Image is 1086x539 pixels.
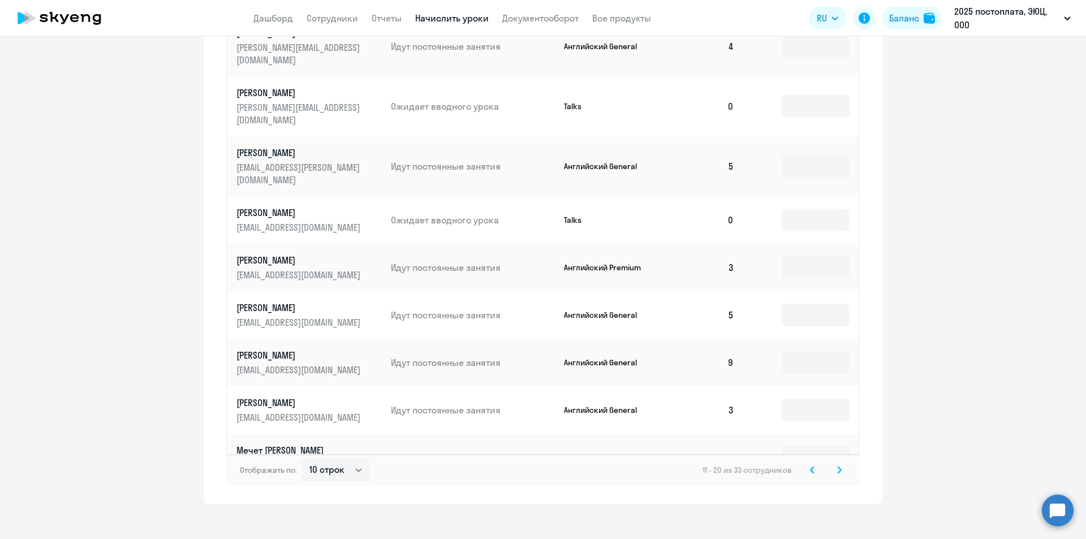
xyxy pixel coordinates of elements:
[664,291,743,339] td: 5
[236,87,382,126] a: [PERSON_NAME][PERSON_NAME][EMAIL_ADDRESS][DOMAIN_NAME]
[564,405,649,415] p: Английский General
[564,357,649,368] p: Английский General
[664,76,743,136] td: 0
[664,136,743,196] td: 5
[236,349,382,376] a: [PERSON_NAME][EMAIL_ADDRESS][DOMAIN_NAME]
[664,244,743,291] td: 3
[564,101,649,111] p: Talks
[809,7,846,29] button: RU
[391,451,555,464] p: Идут постоянные занятия
[236,161,363,186] p: [EMAIL_ADDRESS][PERSON_NAME][DOMAIN_NAME]
[391,309,555,321] p: Идут постоянные занятия
[236,206,382,234] a: [PERSON_NAME][EMAIL_ADDRESS][DOMAIN_NAME]
[236,396,363,409] p: [PERSON_NAME]
[307,12,358,24] a: Сотрудники
[564,452,649,463] p: Английский General
[882,7,942,29] button: Балансbalance
[391,214,555,226] p: Ожидает вводного урока
[949,5,1076,32] button: 2025 постоплата, ЭЮЦ, ООО
[236,146,382,186] a: [PERSON_NAME][EMAIL_ADDRESS][PERSON_NAME][DOMAIN_NAME]
[564,161,649,171] p: Английский General
[240,465,297,475] span: Отображать по:
[236,221,363,234] p: [EMAIL_ADDRESS][DOMAIN_NAME]
[502,12,579,24] a: Документооборот
[236,411,363,424] p: [EMAIL_ADDRESS][DOMAIN_NAME]
[391,40,555,53] p: Идут постоянные занятия
[236,349,363,361] p: [PERSON_NAME]
[664,386,743,434] td: 3
[817,11,827,25] span: RU
[236,146,363,159] p: [PERSON_NAME]
[564,41,649,51] p: Английский General
[391,100,555,113] p: Ожидает вводного урока
[236,101,363,126] p: [PERSON_NAME][EMAIL_ADDRESS][DOMAIN_NAME]
[391,160,555,173] p: Идут постоянные занятия
[924,12,935,24] img: balance
[236,269,363,281] p: [EMAIL_ADDRESS][DOMAIN_NAME]
[564,215,649,225] p: Talks
[664,196,743,244] td: 0
[889,11,919,25] div: Баланс
[954,5,1059,32] p: 2025 постоплата, ЭЮЦ, ООО
[236,396,382,424] a: [PERSON_NAME][EMAIL_ADDRESS][DOMAIN_NAME]
[236,206,363,219] p: [PERSON_NAME]
[236,444,363,456] p: Мечет [PERSON_NAME]
[564,310,649,320] p: Английский General
[236,316,363,329] p: [EMAIL_ADDRESS][DOMAIN_NAME]
[236,254,363,266] p: [PERSON_NAME]
[236,87,363,99] p: [PERSON_NAME]
[564,262,649,273] p: Английский Premium
[664,434,743,481] td: 4
[703,465,792,475] span: 11 - 20 из 33 сотрудников
[236,254,382,281] a: [PERSON_NAME][EMAIL_ADDRESS][DOMAIN_NAME]
[372,12,402,24] a: Отчеты
[236,27,382,66] a: [PERSON_NAME][PERSON_NAME][EMAIL_ADDRESS][DOMAIN_NAME]
[592,12,651,24] a: Все продукты
[236,301,382,329] a: [PERSON_NAME][EMAIL_ADDRESS][DOMAIN_NAME]
[236,444,382,471] a: Мечет [PERSON_NAME][EMAIL_ADDRESS][DOMAIN_NAME]
[391,261,555,274] p: Идут постоянные занятия
[253,12,293,24] a: Дашборд
[391,404,555,416] p: Идут постоянные занятия
[236,41,363,66] p: [PERSON_NAME][EMAIL_ADDRESS][DOMAIN_NAME]
[664,339,743,386] td: 9
[236,301,363,314] p: [PERSON_NAME]
[664,16,743,76] td: 4
[236,364,363,376] p: [EMAIL_ADDRESS][DOMAIN_NAME]
[415,12,489,24] a: Начислить уроки
[391,356,555,369] p: Идут постоянные занятия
